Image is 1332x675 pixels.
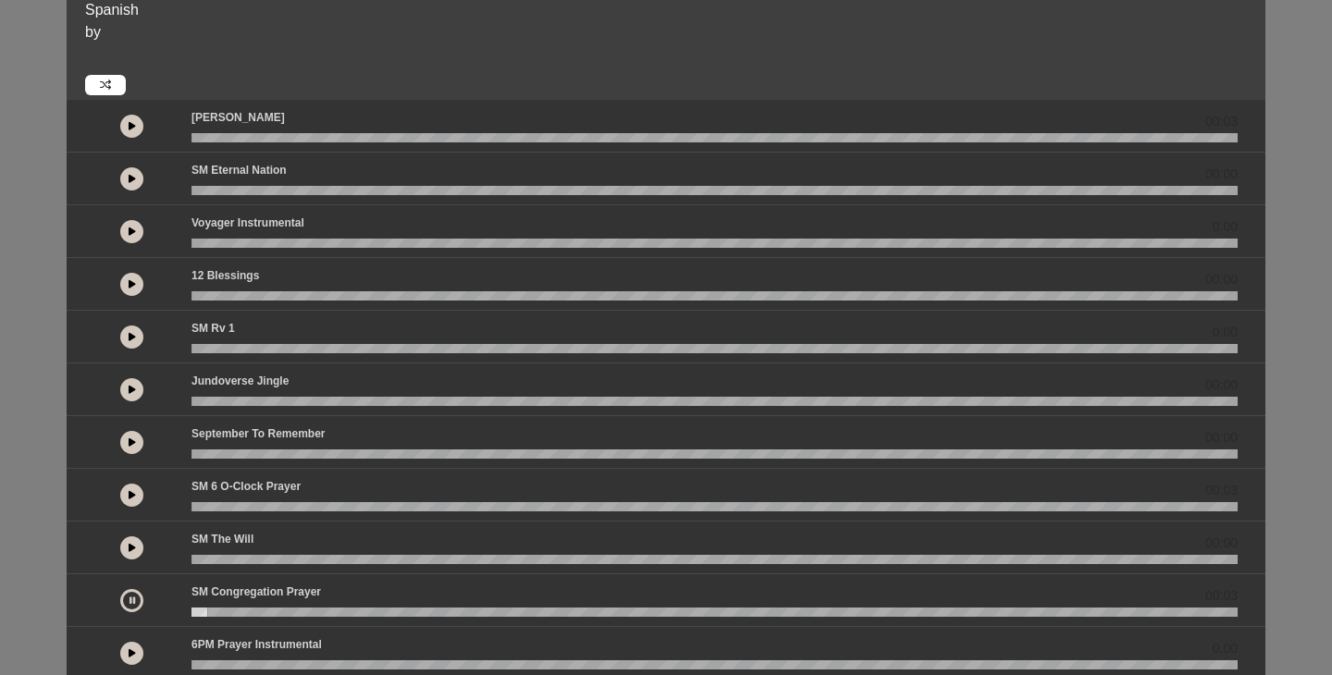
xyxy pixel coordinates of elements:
[191,373,289,389] p: Jundoverse Jingle
[1213,217,1238,237] span: 0.00
[191,215,304,231] p: Voyager Instrumental
[191,320,235,337] p: SM Rv 1
[191,425,326,442] p: September to Remember
[1213,639,1238,658] span: 0.00
[191,478,301,495] p: SM 6 o-clock prayer
[1205,481,1238,500] span: 00:03
[191,583,321,600] p: SM Congregation Prayer
[1213,323,1238,342] span: 0.00
[1205,270,1238,289] span: 00:00
[1205,586,1238,606] span: 00:03
[1205,375,1238,395] span: 00:00
[1205,428,1238,448] span: 00:00
[191,162,287,178] p: SM Eternal Nation
[1205,534,1238,553] span: 00:00
[1205,112,1238,131] span: 00:03
[85,24,101,40] span: by
[191,267,259,284] p: 12 Blessings
[191,636,322,653] p: 6PM Prayer Instrumental
[191,109,285,126] p: [PERSON_NAME]
[191,531,253,547] p: SM The Will
[1205,165,1238,184] span: 00:00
